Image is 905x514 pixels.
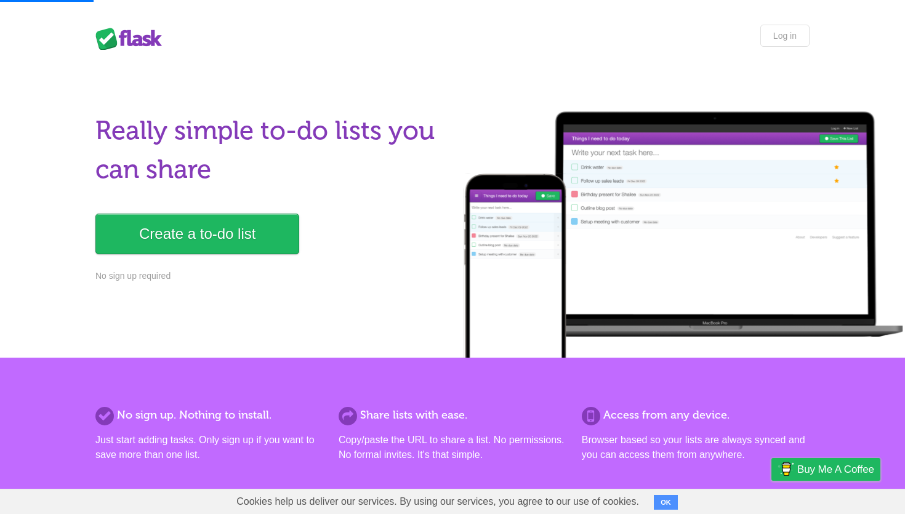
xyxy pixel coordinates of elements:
h2: No sign up. Nothing to install. [95,407,323,424]
span: Cookies help us deliver our services. By using our services, you agree to our use of cookies. [224,489,651,514]
img: Buy me a coffee [778,459,794,480]
div: Flask Lists [95,28,169,50]
button: OK [654,495,678,510]
h2: Share lists with ease. [339,407,566,424]
p: Browser based so your lists are always synced and you can access them from anywhere. [582,433,810,462]
h1: Really simple to-do lists you can share [95,111,445,189]
p: Just start adding tasks. Only sign up if you want to save more than one list. [95,433,323,462]
p: No sign up required [95,270,445,283]
span: Buy me a coffee [797,459,874,480]
a: Create a to-do list [95,214,299,254]
a: Log in [760,25,810,47]
a: Buy me a coffee [771,458,880,481]
h2: Access from any device. [582,407,810,424]
p: Copy/paste the URL to share a list. No permissions. No formal invites. It's that simple. [339,433,566,462]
